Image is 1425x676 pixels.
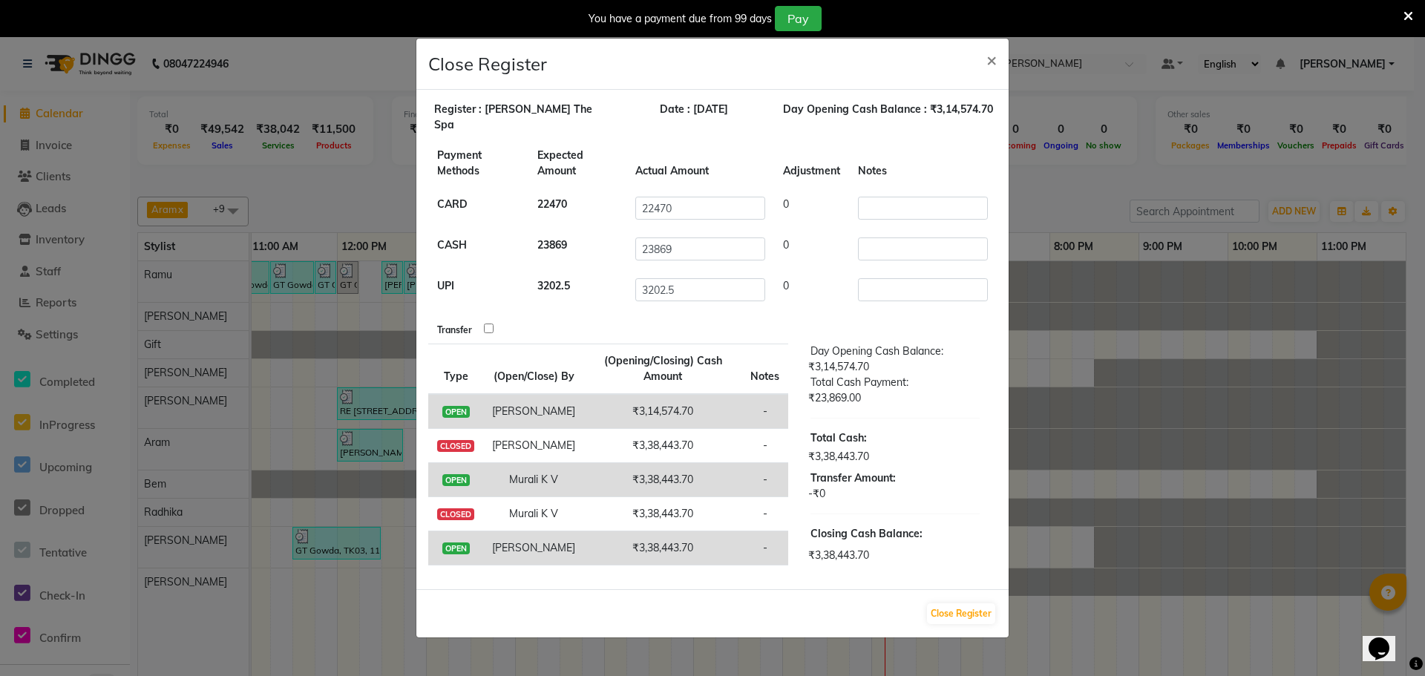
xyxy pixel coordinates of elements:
[799,430,991,446] div: :
[584,463,741,497] td: ₹3,38,443.70
[483,531,584,565] td: [PERSON_NAME]
[442,474,470,486] span: OPEN
[741,344,788,395] th: Notes
[584,497,741,531] td: ₹3,38,443.70
[437,238,467,252] b: CASH
[584,394,741,429] td: ₹3,14,574.70
[799,486,991,502] div: -₹0
[483,429,584,463] td: [PERSON_NAME]
[483,394,584,429] td: [PERSON_NAME]
[1363,617,1410,661] iframe: chat widget
[767,102,1008,133] div: Day Opening Cash Balance : ₹3,14,574.70
[986,48,997,70] span: ×
[584,429,741,463] td: ₹3,38,443.70
[442,406,470,418] span: OPEN
[537,238,567,252] b: 23869
[775,6,822,31] button: Pay
[927,603,995,624] button: Close Register
[799,359,991,375] div: ₹3,14,574.70
[483,344,584,395] th: (Open/Close) By
[428,139,528,188] th: Payment Methods
[774,139,849,188] th: Adjustment
[437,324,472,335] b: Transfer
[483,497,584,531] td: Murali K V
[810,527,920,540] span: Closing Cash Balance
[589,11,772,27] div: You have a payment due from 99 days
[799,390,991,406] div: ₹23,869.00
[528,139,626,188] th: Expected Amount
[799,470,991,486] div: Transfer Amount:
[437,508,474,520] span: CLOSED
[437,279,454,292] b: UPI
[741,531,788,565] td: -
[442,542,470,554] span: OPEN
[849,139,997,188] th: Notes
[783,238,789,252] span: 0
[584,344,741,395] th: (Opening/Closing) Cash Amount
[437,197,468,211] b: CARD
[799,344,991,359] div: Day Opening Cash Balance:
[741,463,788,497] td: -
[483,463,584,497] td: Murali K V
[799,548,991,563] div: ₹3,38,443.70
[428,50,547,77] h4: Close Register
[423,102,620,133] div: Register : [PERSON_NAME] The Spa
[626,139,774,188] th: Actual Amount
[741,394,788,429] td: -
[437,440,474,452] span: CLOSED
[783,279,789,292] span: 0
[810,431,864,444] span: Total Cash
[783,197,789,211] span: 0
[620,102,767,133] div: Date : [DATE]
[741,497,788,531] td: -
[428,344,483,395] th: Type
[974,39,1009,80] button: Close
[537,279,570,292] b: 3202.5
[799,449,991,465] div: ₹3,38,443.70
[584,531,741,565] td: ₹3,38,443.70
[537,197,567,211] b: 22470
[741,429,788,463] td: -
[799,526,991,542] div: :
[799,375,991,390] div: Total Cash Payment:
